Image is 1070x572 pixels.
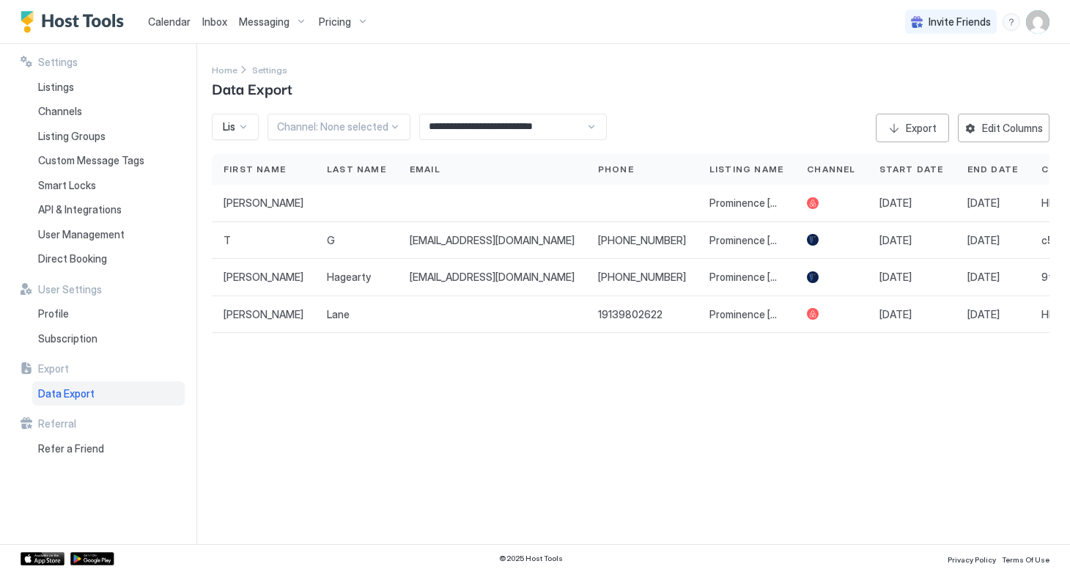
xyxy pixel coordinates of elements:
a: Inbox [202,14,227,29]
span: Pricing [319,15,351,29]
span: Profile [38,307,69,320]
a: Listings [32,75,185,100]
div: Breadcrumb [212,62,237,77]
span: G [327,234,335,247]
span: Referral [38,417,76,430]
a: Smart Locks [32,173,185,198]
span: [EMAIL_ADDRESS][DOMAIN_NAME] [410,271,575,284]
a: API & Integrations [32,197,185,222]
a: Host Tools Logo [21,11,130,33]
a: Data Export [32,381,185,406]
span: Hagearty [327,271,371,284]
span: [PERSON_NAME] [224,308,303,321]
a: Subscription [32,326,185,351]
span: User Management [38,228,125,241]
span: Subscription [38,332,97,345]
div: menu [1003,13,1020,31]
span: Direct Booking [38,252,107,265]
button: Edit Columns [958,114,1049,142]
span: Calendar [148,15,191,28]
span: [PHONE_NUMBER] [598,271,686,284]
span: Channels [38,105,82,118]
span: [DATE] [967,271,1000,284]
span: Last Name [327,163,386,176]
span: [DATE] [967,197,1000,210]
a: Profile [32,301,185,326]
span: Channel [807,163,855,176]
span: T [224,234,231,247]
a: Settings [252,62,287,77]
span: Prominence [US_STATE] [709,271,783,284]
span: User Settings [38,283,102,296]
button: Export [876,114,949,142]
span: [DATE] [879,308,912,321]
a: Direct Booking [32,246,185,271]
span: Terms Of Use [1002,555,1049,564]
span: Messaging [239,15,289,29]
div: Edit Columns [982,120,1043,136]
span: Phone [598,163,634,176]
span: Listing Groups [38,130,106,143]
div: Export [906,120,937,136]
span: Privacy Policy [948,555,996,564]
span: Home [212,65,237,76]
span: [EMAIL_ADDRESS][DOMAIN_NAME] [410,234,575,247]
a: App Store [21,552,64,565]
span: © 2025 Host Tools [499,554,563,563]
a: Channels [32,99,185,124]
span: [DATE] [967,308,1000,321]
a: Custom Message Tags [32,148,185,173]
a: Calendar [148,14,191,29]
span: Prominence [US_STATE] [709,234,783,247]
a: Home [212,62,237,77]
span: Data Export [38,387,95,400]
span: [DATE] [879,197,912,210]
span: [DATE] [967,234,1000,247]
iframe: Intercom live chat [15,522,50,557]
span: [PHONE_NUMBER] [598,234,686,247]
span: Inbox [202,15,227,28]
span: First Name [224,163,286,176]
span: Smart Locks [38,179,96,192]
span: Custom Message Tags [38,154,144,167]
span: Refer a Friend [38,442,104,455]
span: Export [38,362,69,375]
span: Invite Friends [929,15,991,29]
span: Email [410,163,440,176]
a: Google Play Store [70,552,114,565]
a: Listing Groups [32,124,185,149]
a: Terms Of Use [1002,551,1049,566]
span: End Date [967,163,1019,176]
span: Lane [327,308,350,321]
span: 19139802622 [598,308,663,321]
span: Settings [38,56,78,69]
span: Listings [38,81,74,94]
span: Start Date [879,163,944,176]
span: Prominence [US_STATE] [709,197,783,210]
div: Breadcrumb [252,62,287,77]
input: Input Field [420,114,586,139]
span: [DATE] [879,271,912,284]
span: Data Export [212,77,292,99]
span: API & Integrations [38,203,122,216]
span: [DATE] [879,234,912,247]
span: [PERSON_NAME] [224,197,303,210]
div: User profile [1026,10,1049,34]
a: User Management [32,222,185,247]
a: Privacy Policy [948,551,996,566]
a: Refer a Friend [32,436,185,461]
span: [PERSON_NAME] [224,271,303,284]
span: Listing Name [709,163,783,176]
span: Settings [252,65,287,76]
span: Prominence [US_STATE] [709,308,783,321]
